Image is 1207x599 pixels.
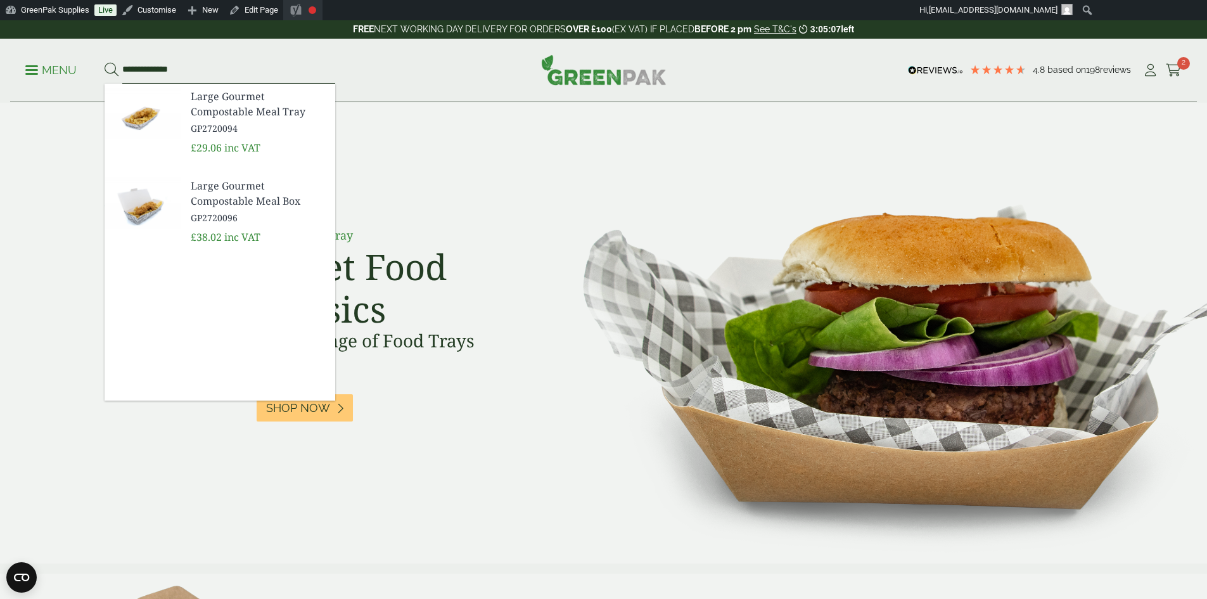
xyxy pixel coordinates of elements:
span: Based on [1047,65,1086,75]
a: Live [94,4,117,16]
a: Large Gourmet Compostable Meal Box GP2720096 [191,178,325,224]
span: left [841,24,854,34]
span: 2 [1177,57,1190,70]
div: Focus keyphrase not set [309,6,316,14]
p: Menu [25,63,77,78]
span: 4.8 [1033,65,1047,75]
span: GP2720096 [191,211,325,224]
img: Street Food Classics [543,103,1207,564]
a: See T&C's [754,24,796,34]
span: Shop Now [266,401,330,415]
img: REVIEWS.io [908,66,963,75]
strong: OVER £100 [566,24,612,34]
span: reviews [1100,65,1131,75]
i: My Account [1142,64,1158,77]
span: GP2720094 [191,122,325,135]
span: inc VAT [224,141,260,155]
span: 3:05:07 [810,24,841,34]
span: Large Gourmet Compostable Meal Box [191,178,325,209]
span: inc VAT [224,230,260,244]
strong: FREE [353,24,374,34]
div: 4.79 Stars [969,64,1026,75]
strong: BEFORE 2 pm [694,24,751,34]
button: Open CMP widget [6,562,37,593]
i: Cart [1166,64,1182,77]
img: GP2720096 [105,173,181,234]
span: [EMAIL_ADDRESS][DOMAIN_NAME] [929,5,1057,15]
h2: Street Food Classics [257,245,542,330]
a: Shop Now [257,394,353,422]
a: 2 [1166,61,1182,80]
h3: Wide Range of Food Trays [257,330,542,352]
img: GreenPak Supplies [541,55,667,85]
p: Kraft Burger Tray [257,227,542,244]
a: Large Gourmet Compostable Meal Tray GP2720094 [191,89,325,135]
span: £38.02 [191,230,222,244]
a: Menu [25,63,77,75]
span: Large Gourmet Compostable Meal Tray [191,89,325,119]
span: 198 [1086,65,1100,75]
span: £29.06 [191,141,222,155]
img: GP2720094 [105,84,181,145]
